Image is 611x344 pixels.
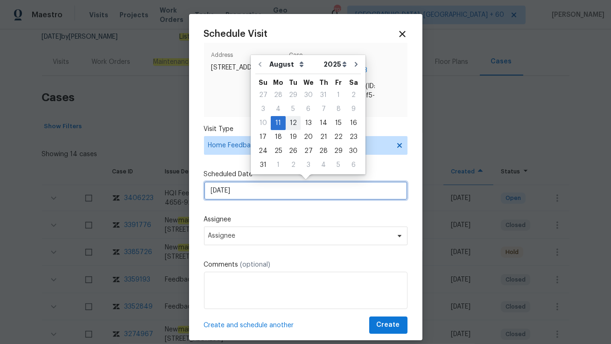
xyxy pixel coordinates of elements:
[301,102,316,116] div: Wed Aug 06 2025
[301,130,316,144] div: Wed Aug 20 2025
[346,117,361,130] div: 16
[255,102,271,116] div: Sun Aug 03 2025
[286,117,301,130] div: 12
[204,215,407,224] label: Assignee
[316,103,331,116] div: 7
[303,79,314,86] abbr: Wednesday
[267,57,321,71] select: Month
[369,316,407,334] button: Create
[208,141,390,150] span: Home Feedback P1
[349,79,358,86] abbr: Saturday
[255,131,271,144] div: 17
[316,102,331,116] div: Thu Aug 07 2025
[211,50,285,63] span: Address
[271,131,286,144] div: 18
[346,102,361,116] div: Sat Aug 09 2025
[204,260,407,269] label: Comments
[316,89,331,102] div: 31
[240,261,271,268] span: (optional)
[301,158,316,172] div: Wed Sep 03 2025
[331,116,346,130] div: Fri Aug 15 2025
[316,158,331,172] div: 4
[331,158,346,172] div: Fri Sep 05 2025
[286,144,301,158] div: Tue Aug 26 2025
[346,131,361,144] div: 23
[346,144,361,158] div: 30
[255,103,271,116] div: 3
[397,29,407,39] span: Close
[286,102,301,116] div: Tue Aug 05 2025
[316,144,331,158] div: 28
[316,117,331,130] div: 14
[255,144,271,158] div: 24
[346,144,361,158] div: Sat Aug 30 2025
[316,158,331,172] div: Thu Sep 04 2025
[331,117,346,130] div: 15
[211,63,285,72] span: [STREET_ADDRESS]
[319,79,328,86] abbr: Thursday
[331,88,346,102] div: Fri Aug 01 2025
[286,144,301,158] div: 26
[255,89,271,102] div: 27
[331,144,346,158] div: 29
[316,130,331,144] div: Thu Aug 21 2025
[286,130,301,144] div: Tue Aug 19 2025
[346,116,361,130] div: Sat Aug 16 2025
[271,144,286,158] div: Mon Aug 25 2025
[255,144,271,158] div: Sun Aug 24 2025
[204,124,407,134] label: Visit Type
[289,79,297,86] abbr: Tuesday
[204,181,407,200] input: M/D/YYYY
[346,158,361,172] div: 6
[204,170,407,179] label: Scheduled Date
[271,88,286,102] div: Mon Jul 28 2025
[331,130,346,144] div: Fri Aug 22 2025
[301,158,316,172] div: 3
[335,79,342,86] abbr: Friday
[255,130,271,144] div: Sun Aug 17 2025
[255,117,271,130] div: 10
[316,88,331,102] div: Thu Jul 31 2025
[271,158,286,172] div: 1
[346,103,361,116] div: 9
[271,117,286,130] div: 11
[271,158,286,172] div: Mon Sep 01 2025
[286,158,301,172] div: 2
[286,158,301,172] div: Tue Sep 02 2025
[346,89,361,102] div: 2
[301,88,316,102] div: Wed Jul 30 2025
[271,89,286,102] div: 28
[259,79,267,86] abbr: Sunday
[255,158,271,172] div: Sun Aug 31 2025
[331,144,346,158] div: Fri Aug 29 2025
[316,144,331,158] div: Thu Aug 28 2025
[377,319,400,331] span: Create
[316,131,331,144] div: 21
[208,232,391,240] span: Assignee
[204,321,294,330] span: Create and schedule another
[346,158,361,172] div: Sat Sep 06 2025
[273,79,283,86] abbr: Monday
[331,102,346,116] div: Fri Aug 08 2025
[271,102,286,116] div: Mon Aug 04 2025
[301,144,316,158] div: Wed Aug 27 2025
[204,29,268,39] span: Schedule Visit
[255,116,271,130] div: Sun Aug 10 2025
[301,144,316,158] div: 27
[271,103,286,116] div: 4
[331,131,346,144] div: 22
[286,116,301,130] div: Tue Aug 12 2025
[255,158,271,172] div: 31
[301,117,316,130] div: 13
[301,116,316,130] div: Wed Aug 13 2025
[331,89,346,102] div: 1
[346,88,361,102] div: Sat Aug 02 2025
[271,144,286,158] div: 25
[349,55,363,74] button: Go to next month
[331,158,346,172] div: 5
[253,55,267,74] button: Go to previous month
[301,131,316,144] div: 20
[286,89,301,102] div: 29
[286,131,301,144] div: 19
[321,57,349,71] select: Year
